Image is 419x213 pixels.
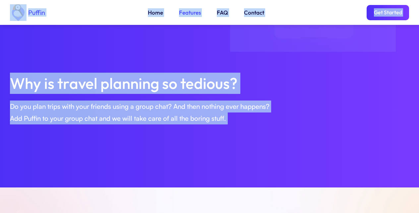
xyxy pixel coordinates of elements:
a: Get Started [367,5,409,20]
a: home [10,4,45,21]
h2: Why is travel planning so tedious? [10,73,409,94]
a: FAQ [217,8,228,17]
div: Puffin [27,9,45,16]
a: Home [148,8,163,17]
a: Features [179,8,201,17]
div: Do you plan trips with your friends using a group chat? And then nothing ever happens? Add Puffin... [10,101,409,124]
a: Contact [244,8,264,17]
